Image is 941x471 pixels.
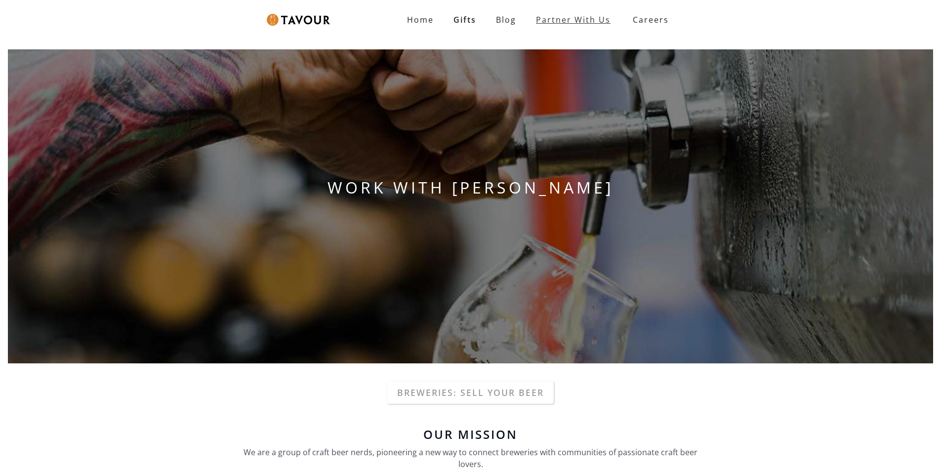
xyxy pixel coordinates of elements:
strong: Home [407,14,434,25]
h1: WORK WITH [PERSON_NAME] [8,176,933,199]
a: Partner With Us [526,10,620,30]
h6: Our Mission [239,429,703,440]
a: Breweries: Sell your beer [387,381,554,404]
a: Blog [486,10,526,30]
a: Home [397,10,444,30]
a: Gifts [444,10,486,30]
strong: Careers [633,10,669,30]
a: Careers [620,6,676,34]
